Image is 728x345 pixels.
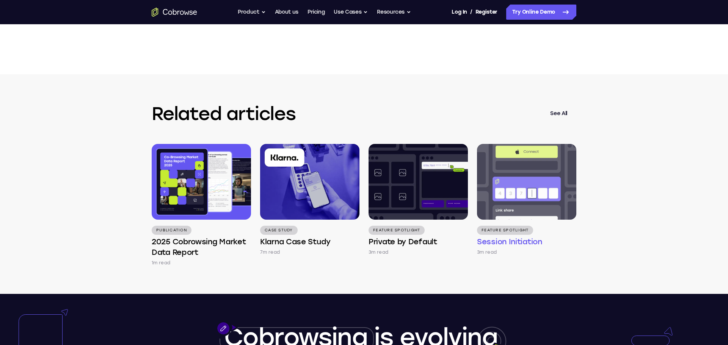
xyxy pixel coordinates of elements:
a: Try Online Demo [506,5,576,20]
img: 2025 Cobrowsing Market Data Report [152,144,251,220]
a: See All [541,105,576,123]
span: / [470,8,472,17]
p: Feature Spotlight [477,226,533,235]
a: Publication 2025 Cobrowsing Market Data Report 1m read [152,144,251,267]
a: About us [275,5,298,20]
img: Klarna Case Study [260,144,359,220]
img: Session Initiation [477,144,576,220]
button: Resources [377,5,411,20]
a: Log In [452,5,467,20]
p: Publication [152,226,191,235]
h4: Private by Default [369,236,437,247]
a: Go to the home page [152,8,197,17]
h4: Klarna Case Study [260,236,331,247]
p: 3m read [369,248,388,256]
p: 7m read [260,248,280,256]
a: Feature Spotlight Session Initiation 3m read [477,144,576,256]
p: 3m read [477,248,497,256]
h4: Session Initiation [477,236,542,247]
h3: Related articles [152,101,541,126]
img: Private by Default [369,144,468,220]
a: Feature Spotlight Private by Default 3m read [369,144,468,256]
button: Product [238,5,266,20]
a: Case Study Klarna Case Study 7m read [260,144,359,256]
a: Register [475,5,497,20]
a: Pricing [308,5,325,20]
h4: 2025 Cobrowsing Market Data Report [152,236,251,258]
p: 1m read [152,259,170,267]
button: Use Cases [334,5,368,20]
p: Feature Spotlight [369,226,425,235]
p: Case Study [260,226,298,235]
